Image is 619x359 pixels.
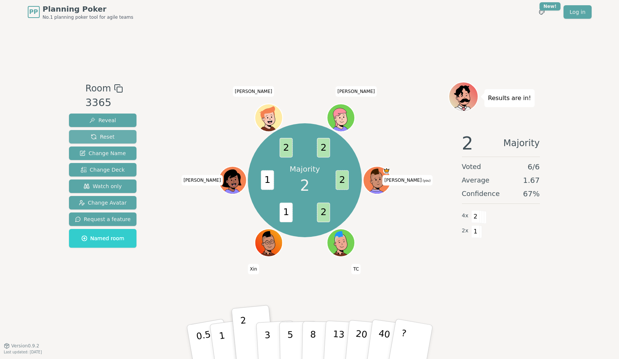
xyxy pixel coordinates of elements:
span: Click to change your name [181,175,223,185]
span: Click to change your name [336,86,377,97]
span: Change Name [79,150,126,157]
p: Results are in! [488,93,531,103]
span: 1 [261,171,274,190]
span: Click to change your name [248,264,259,274]
span: Majority [504,134,540,152]
button: Reveal [69,114,137,127]
span: Voted [462,162,481,172]
span: Confidence [462,188,500,199]
button: Click to change your avatar [364,167,390,193]
span: 1 [280,203,293,222]
span: 2 [336,171,349,190]
span: Watch only [84,182,122,190]
span: Average [462,175,490,185]
button: Version0.9.2 [4,343,39,349]
span: 2 [471,210,480,223]
span: Reset [91,133,114,141]
span: 2 [280,138,293,157]
span: Change Deck [81,166,124,174]
p: 2 [240,315,249,356]
span: Click to change your name [233,86,274,97]
button: Named room [69,229,137,248]
span: Planning Poker [43,4,133,14]
button: New! [535,5,549,19]
span: Version 0.9.2 [11,343,39,349]
span: Change Avatar [79,199,127,206]
div: New! [540,2,561,10]
span: Request a feature [75,215,131,223]
a: PPPlanning PokerNo.1 planning poker tool for agile teams [28,4,133,20]
span: Last updated: [DATE] [4,350,42,354]
button: Request a feature [69,212,137,226]
span: 6 / 6 [528,162,540,172]
span: 2 [462,134,474,152]
span: 2 [317,203,330,222]
span: 4 x [462,212,469,220]
div: 3365 [85,95,123,111]
span: 2 [317,138,330,157]
button: Change Avatar [69,196,137,209]
span: 1.67 [523,175,540,185]
span: 2 [300,174,309,197]
span: Evan is the host [383,167,390,174]
a: Log in [564,5,591,19]
button: Watch only [69,179,137,193]
span: Click to change your name [351,264,361,274]
span: 67 % [523,188,540,199]
button: Change Deck [69,163,137,177]
span: Reveal [89,117,116,124]
span: 1 [471,225,480,238]
span: Room [85,82,111,95]
span: Named room [81,235,124,242]
span: 2 x [462,227,469,235]
button: Reset [69,130,137,144]
span: Click to change your name [382,175,432,185]
span: No.1 planning poker tool for agile teams [43,14,133,20]
p: Majority [290,164,320,174]
button: Change Name [69,147,137,160]
span: (you) [422,179,431,182]
span: PP [29,7,38,16]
